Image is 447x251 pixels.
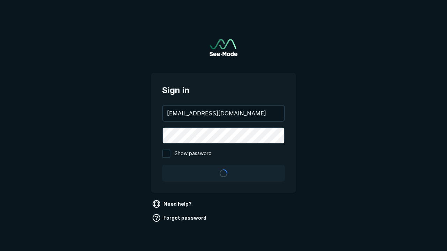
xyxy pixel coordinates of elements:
a: Need help? [151,198,195,210]
a: Forgot password [151,212,209,223]
a: Go to sign in [210,39,237,56]
span: Sign in [162,84,285,97]
img: See-Mode Logo [210,39,237,56]
input: your@email.com [163,106,284,121]
span: Show password [175,150,212,158]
